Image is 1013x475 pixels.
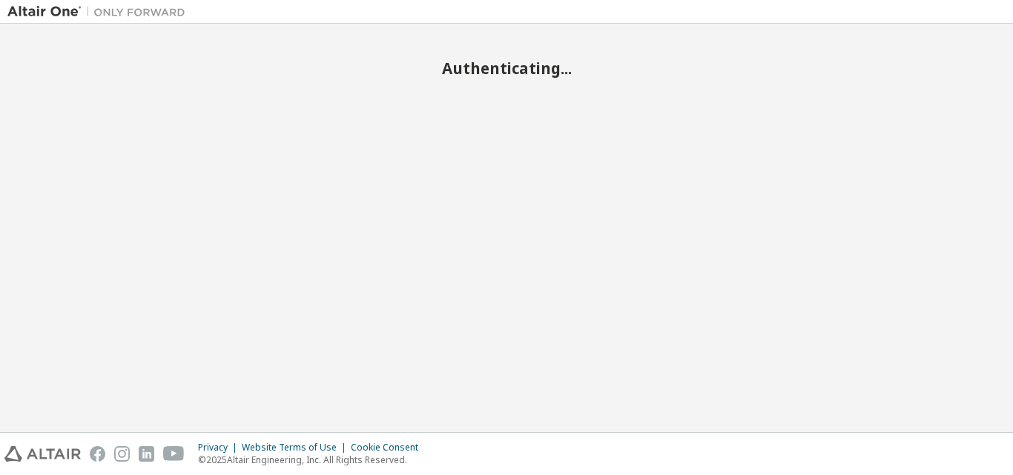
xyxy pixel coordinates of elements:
img: linkedin.svg [139,446,154,462]
div: Website Terms of Use [242,442,351,454]
img: facebook.svg [90,446,105,462]
div: Privacy [198,442,242,454]
img: youtube.svg [163,446,185,462]
p: © 2025 Altair Engineering, Inc. All Rights Reserved. [198,454,427,466]
div: Cookie Consent [351,442,427,454]
img: Altair One [7,4,193,19]
img: instagram.svg [114,446,130,462]
img: altair_logo.svg [4,446,81,462]
h2: Authenticating... [7,59,1006,78]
